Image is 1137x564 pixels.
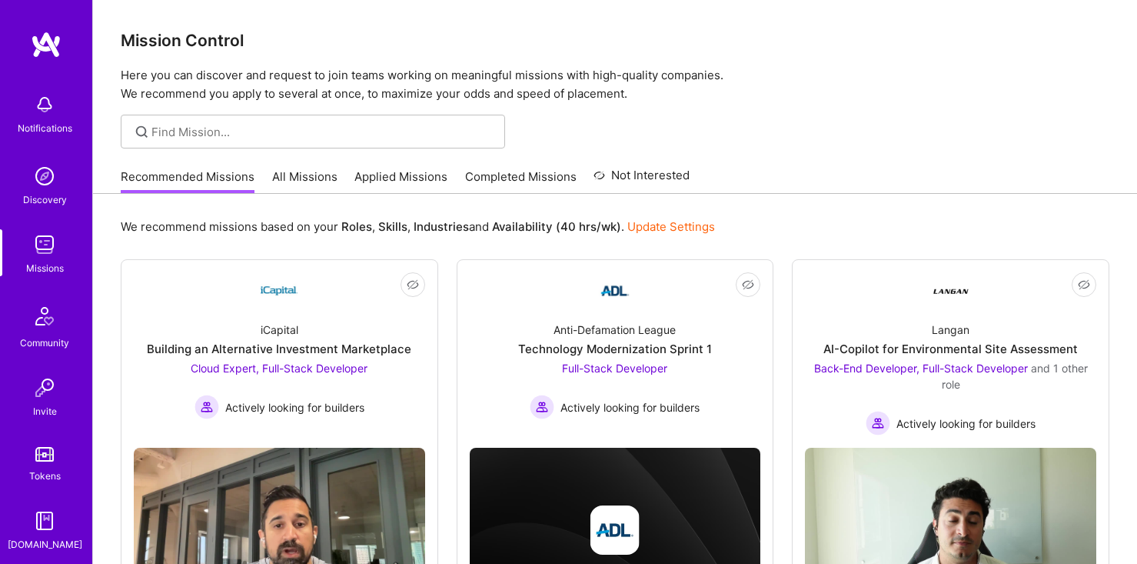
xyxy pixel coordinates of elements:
i: icon SearchGrey [133,123,151,141]
img: discovery [29,161,60,192]
div: Notifications [18,120,72,136]
b: Skills [378,219,407,234]
div: Invite [33,403,57,419]
div: Discovery [23,192,67,208]
a: Completed Missions [465,169,577,194]
a: Company LogoiCapitalBuilding an Alternative Investment MarketplaceCloud Expert, Full-Stack Develo... [134,272,425,436]
img: Invite [29,372,60,403]
i: icon EyeClosed [407,279,419,291]
img: guide book [29,506,60,536]
div: iCapital [261,322,298,338]
div: Building an Alternative Investment Marketplace [147,341,411,357]
a: Company LogoAnti-Defamation LeagueTechnology Modernization Sprint 1Full-Stack Developer Actively ... [470,272,761,436]
img: logo [31,31,62,58]
img: bell [29,89,60,120]
img: Actively looking for builders [530,395,554,419]
img: Company Logo [597,272,633,309]
div: Langan [932,322,969,338]
img: teamwork [29,229,60,260]
span: Actively looking for builders [560,399,700,415]
span: Cloud Expert, Full-Stack Developer [191,362,367,375]
b: Roles [341,219,372,234]
img: Actively looking for builders [194,395,219,419]
a: Recommended Missions [121,169,254,194]
div: AI-Copilot for Environmental Site Assessment [823,341,1078,357]
b: Availability (40 hrs/wk) [492,219,621,234]
input: Find Mission... [151,124,494,140]
img: tokens [35,447,54,462]
span: Back-End Developer, Full-Stack Developer [814,362,1028,375]
i: icon EyeClosed [742,279,754,291]
img: Company logo [590,506,640,555]
div: Technology Modernization Sprint 1 [518,341,712,357]
a: Applied Missions [354,169,447,194]
img: Actively looking for builders [866,411,890,436]
b: Industries [414,219,469,234]
i: icon EyeClosed [1078,279,1090,291]
a: All Missions [272,169,337,194]
a: Company LogoLanganAI-Copilot for Environmental Site AssessmentBack-End Developer, Full-Stack Deve... [805,272,1096,436]
p: Here you can discover and request to join teams working on meaningful missions with high-quality ... [121,66,1109,103]
p: We recommend missions based on your , , and . [121,219,715,235]
span: Full-Stack Developer [562,362,667,375]
h3: Mission Control [121,31,1109,50]
a: Update Settings [627,219,715,234]
div: Missions [26,260,64,276]
img: Company Logo [261,272,298,309]
a: Not Interested [593,166,690,194]
div: Community [20,335,69,351]
img: Community [26,298,63,335]
div: Anti-Defamation League [554,322,676,338]
span: Actively looking for builders [896,415,1036,432]
div: Tokens [29,468,61,484]
div: [DOMAIN_NAME] [8,536,82,552]
img: Company Logo [933,272,969,309]
span: Actively looking for builders [225,399,364,415]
